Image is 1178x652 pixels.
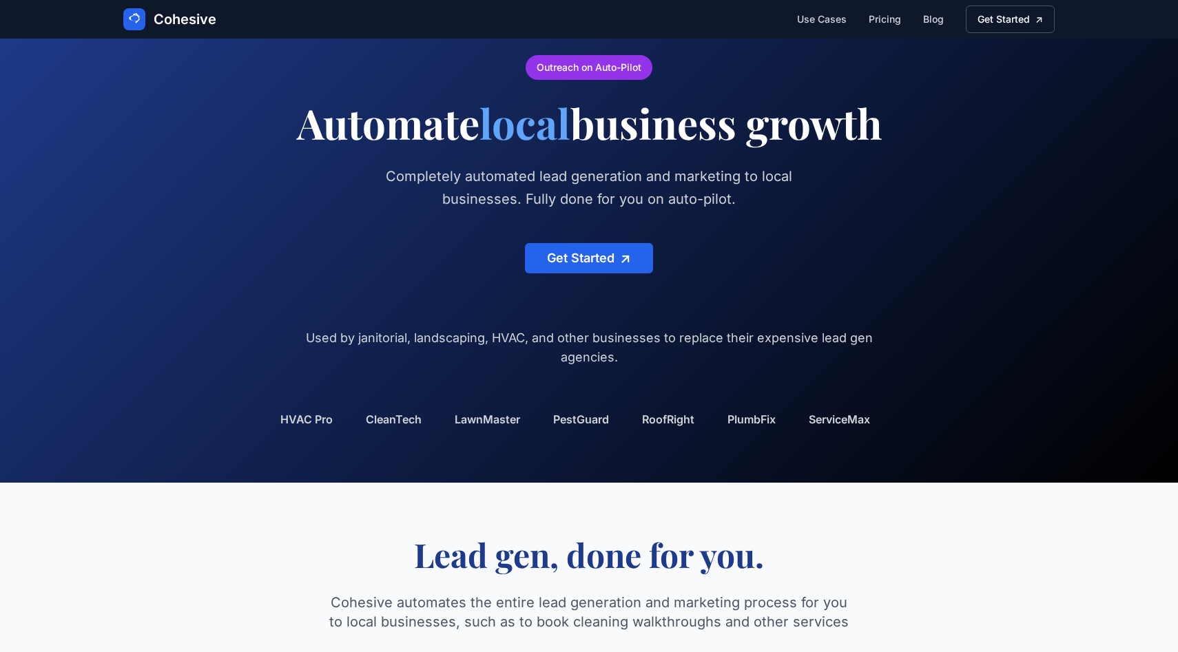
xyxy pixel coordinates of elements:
div: LawnMaster [455,411,520,428]
a: Cohesive [123,8,216,30]
div: CleanTech [366,411,422,428]
div: HVAC Pro [280,411,333,428]
h2: Lead gen, done for you. [123,538,1055,571]
h1: Automate business growth [280,102,898,143]
a: Pricing [869,12,901,26]
span: local [479,95,570,150]
div: ServiceMax [809,411,870,428]
div: PestGuard [553,411,609,428]
p: Completely automated lead generation and marketing to local businesses. Fully done for you on aut... [358,165,820,210]
a: Get Started↗ [966,6,1055,33]
p: Cohesive automates the entire lead generation and marketing process for you to local businesses, ... [324,593,854,631]
div: Outreach on Auto-Pilot [526,55,652,80]
span: ↗ [1035,12,1043,26]
span: ↗ [620,249,631,268]
div: RoofRight [642,411,694,428]
a: Get Started↗ [525,243,653,273]
a: Blog [923,12,944,26]
div: PlumbFix [727,411,776,428]
span: Cohesive [154,10,216,29]
a: Use Cases [797,12,847,26]
p: Used by janitorial, landscaping, HVAC, and other businesses to replace their expensive lead gen a... [280,328,898,367]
